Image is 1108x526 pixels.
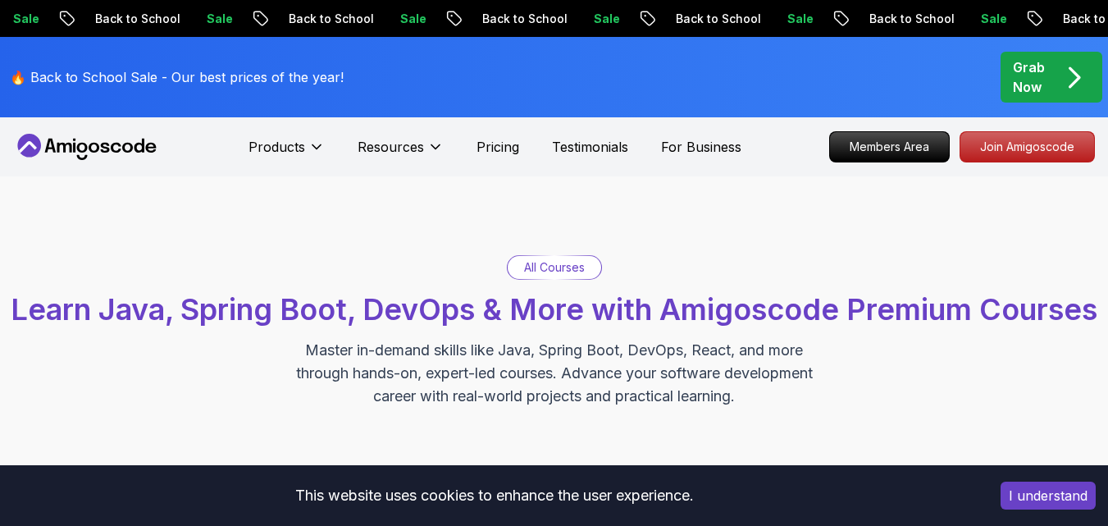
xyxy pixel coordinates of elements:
div: This website uses cookies to enhance the user experience. [12,478,976,514]
p: Sale [193,11,245,27]
p: Sale [967,11,1019,27]
p: Grab Now [1013,57,1045,97]
button: Products [249,137,325,170]
p: Back to School [662,11,773,27]
button: Accept cookies [1001,482,1096,510]
p: Resources [358,137,424,157]
span: Learn Java, Spring Boot, DevOps & More with Amigoscode Premium Courses [11,291,1097,327]
button: Resources [358,137,444,170]
a: For Business [661,137,741,157]
p: All Courses [524,259,585,276]
p: Products [249,137,305,157]
a: Join Amigoscode [960,131,1095,162]
p: Back to School [855,11,967,27]
p: Master in-demand skills like Java, Spring Boot, DevOps, React, and more through hands-on, expert-... [279,339,830,408]
p: Join Amigoscode [960,132,1094,162]
p: Sale [773,11,826,27]
p: Sale [386,11,439,27]
p: 🔥 Back to School Sale - Our best prices of the year! [10,67,344,87]
a: Pricing [476,137,519,157]
p: Back to School [81,11,193,27]
p: Back to School [275,11,386,27]
a: Members Area [829,131,950,162]
p: Sale [580,11,632,27]
p: Back to School [468,11,580,27]
a: Testimonials [552,137,628,157]
p: Members Area [830,132,949,162]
